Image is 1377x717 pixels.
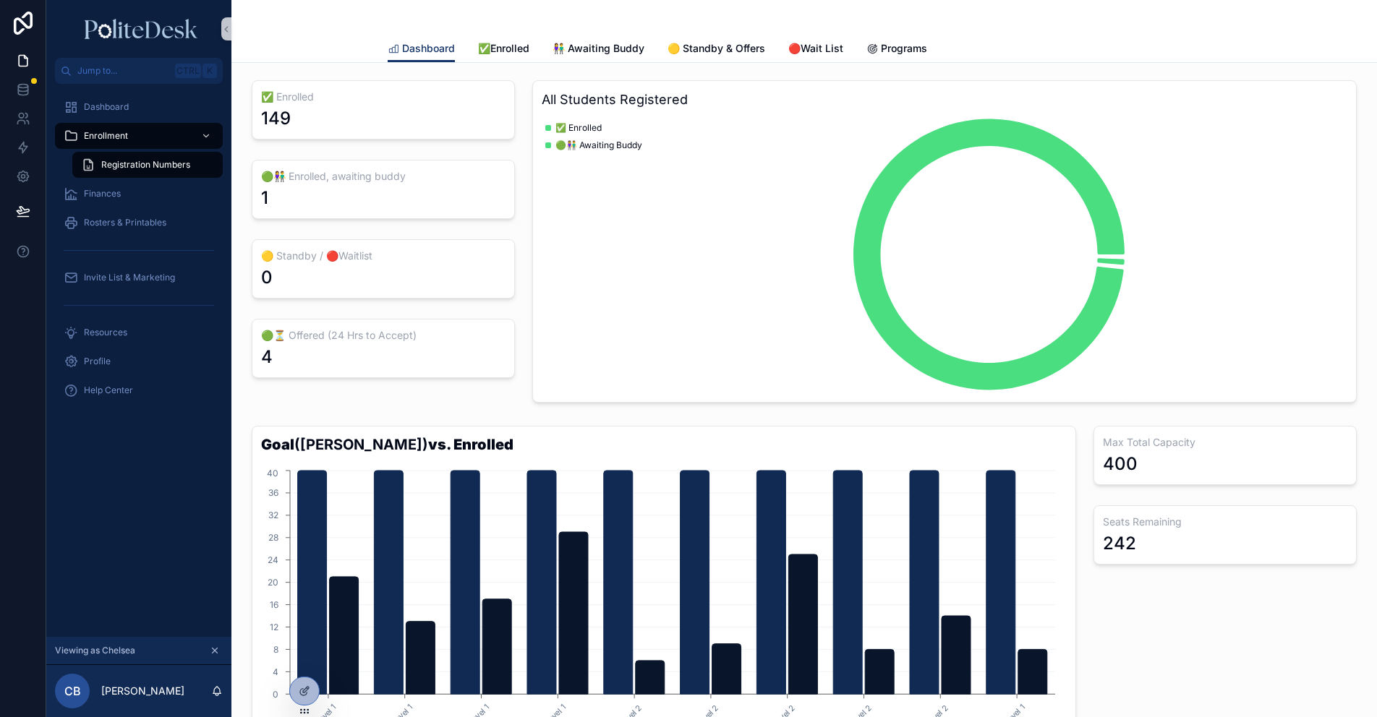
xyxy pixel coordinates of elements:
div: 0 [261,266,273,289]
a: Finances [55,181,223,207]
span: Invite List & Marketing [84,272,175,283]
tspan: 40 [267,468,278,478]
span: ✅Enrolled [478,41,529,56]
span: Ctrl [175,64,201,78]
div: scrollable content [46,84,231,422]
tspan: 12 [270,621,278,632]
p: [PERSON_NAME] [101,684,184,698]
tspan: 28 [268,532,278,543]
span: Dashboard [402,41,455,56]
a: Profile [55,348,223,374]
strong: Goal [261,436,294,453]
span: 🟡 Standby & Offers [668,41,765,56]
strong: vs. Enrolled [428,436,513,453]
div: 4 [261,345,273,369]
span: Resources [84,327,127,338]
h3: 🟡 Standby / 🔴Waitlist [261,249,506,263]
tspan: 36 [268,487,278,498]
h3: ✅ Enrolled [261,90,506,104]
h3: 🟢⏳ Offered (24 Hrs to Accept) [261,328,506,343]
span: 🔴Wait List [788,41,843,56]
tspan: 0 [273,688,278,699]
a: 🟡 Standby & Offers [668,35,765,64]
span: Programs [881,41,927,56]
a: Dashboard [55,94,223,120]
h2: ([PERSON_NAME]) [261,435,1067,455]
a: Help Center [55,377,223,403]
a: ✅Enrolled [478,35,529,64]
span: 👫 Awaiting Buddy [553,41,644,56]
span: Enrollment [84,130,128,142]
span: Dashboard [84,101,129,113]
span: Viewing as Chelsea [55,645,135,656]
button: Jump to...CtrlK [55,58,223,84]
a: 👫 Awaiting Buddy [553,35,644,64]
h3: Max Total Capacity [1103,435,1347,450]
span: Help Center [84,385,133,396]
tspan: 8 [273,643,278,654]
tspan: 16 [270,598,278,609]
h3: All Students Registered [542,90,1347,110]
tspan: 32 [268,510,278,520]
span: 🟢👫 Awaiting Buddy [555,139,642,151]
span: ✅ Enrolled [555,122,602,134]
span: Rosters & Printables [84,217,166,228]
span: Finances [84,188,121,199]
a: Programs [866,35,927,64]
div: 242 [1103,532,1136,555]
a: Dashboard [388,35,455,63]
a: Resources [55,319,223,345]
tspan: 24 [268,554,278,564]
a: Enrollment [55,123,223,149]
img: App logo [74,17,203,40]
span: CB [64,682,81,700]
span: Registration Numbers [101,159,190,171]
span: K [204,65,216,77]
div: 149 [261,107,291,130]
a: 🔴Wait List [788,35,843,64]
div: 1 [261,186,268,210]
div: 400 [1103,452,1138,476]
a: Registration Numbers [72,152,223,178]
h3: Seats Remaining [1103,515,1347,529]
a: Rosters & Printables [55,210,223,236]
a: Invite List & Marketing [55,265,223,291]
h3: 🟢👫 Enrolled, awaiting buddy [261,169,506,184]
tspan: 20 [268,576,278,587]
span: Profile [84,356,111,367]
tspan: 4 [273,666,278,677]
div: chart [542,116,1347,393]
span: Jump to... [77,65,169,77]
